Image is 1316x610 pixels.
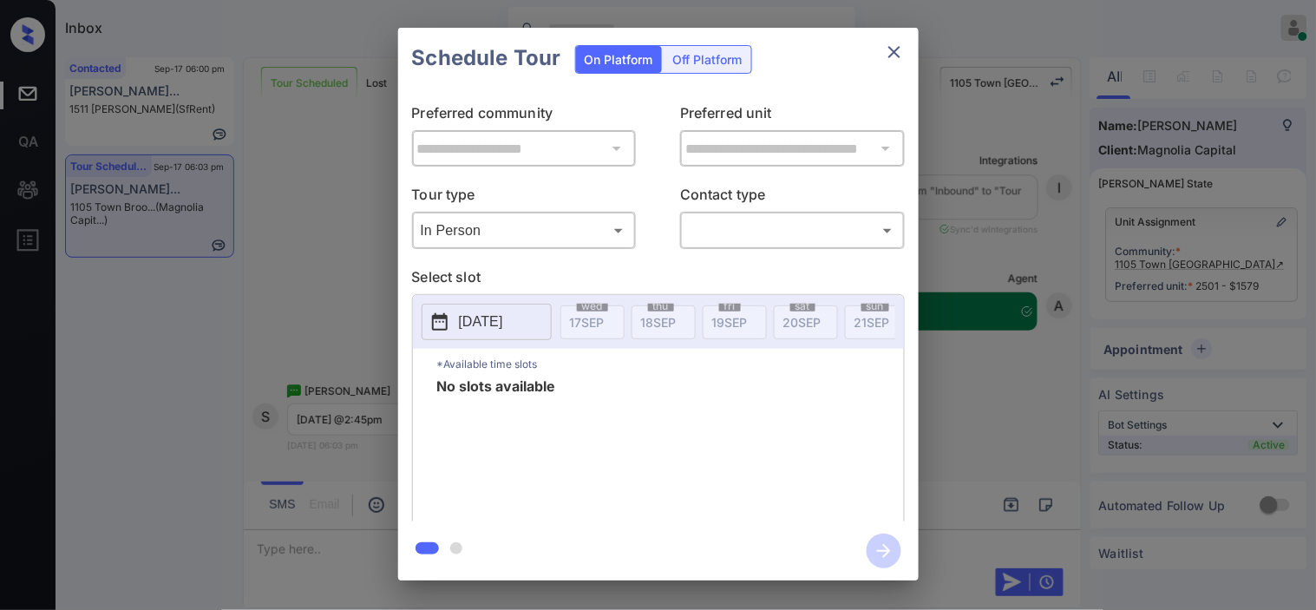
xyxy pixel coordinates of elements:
[576,46,662,73] div: On Platform
[412,266,905,294] p: Select slot
[412,102,637,130] p: Preferred community
[665,46,751,73] div: Off Platform
[877,35,912,69] button: close
[437,379,556,518] span: No slots available
[680,102,905,130] p: Preferred unit
[422,304,552,340] button: [DATE]
[680,184,905,212] p: Contact type
[437,349,904,379] p: *Available time slots
[398,28,575,89] h2: Schedule Tour
[856,528,912,574] button: btn-next
[416,216,632,245] div: In Person
[412,184,637,212] p: Tour type
[459,312,503,332] p: [DATE]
